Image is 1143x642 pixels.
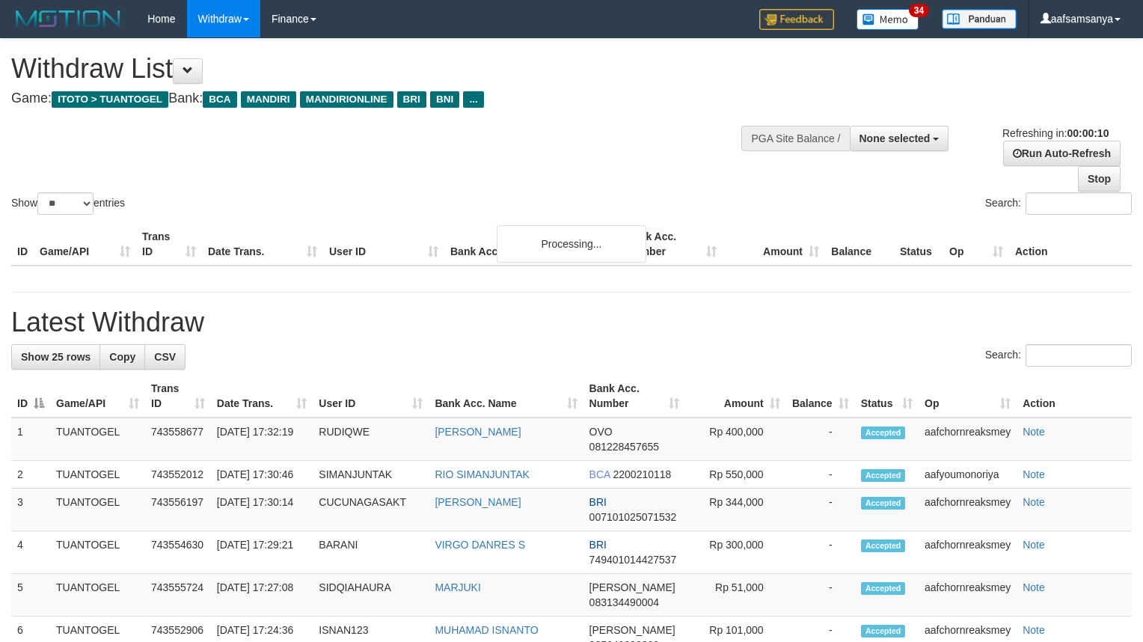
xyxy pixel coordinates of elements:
[313,574,429,617] td: SIDQIAHAURA
[11,574,50,617] td: 5
[685,574,786,617] td: Rp 51,000
[861,539,906,552] span: Accepted
[857,9,919,30] img: Button%20Memo.svg
[154,351,176,363] span: CSV
[313,461,429,489] td: SIMANJUNTAK
[855,375,919,418] th: Status: activate to sort column ascending
[136,223,202,266] th: Trans ID
[786,574,855,617] td: -
[1026,344,1132,367] input: Search:
[11,308,1132,337] h1: Latest Withdraw
[909,4,929,17] span: 34
[786,375,855,418] th: Balance: activate to sort column ascending
[11,91,747,106] h4: Game: Bank:
[589,581,675,593] span: [PERSON_NAME]
[145,489,211,531] td: 743556197
[589,441,659,453] span: Copy 081228457655 to clipboard
[943,223,1009,266] th: Op
[463,91,483,108] span: ...
[397,91,426,108] span: BRI
[786,489,855,531] td: -
[589,426,613,438] span: OVO
[241,91,296,108] span: MANDIRI
[741,126,849,151] div: PGA Site Balance /
[1026,192,1132,215] input: Search:
[145,574,211,617] td: 743555724
[786,418,855,461] td: -
[145,531,211,574] td: 743554630
[323,223,444,266] th: User ID
[919,461,1017,489] td: aafyoumonoriya
[589,596,659,608] span: Copy 083134490004 to clipboard
[786,531,855,574] td: -
[589,554,677,566] span: Copy 749401014427537 to clipboard
[203,91,236,108] span: BCA
[11,54,747,84] h1: Withdraw List
[435,468,530,480] a: RIO SIMANJUNTAK
[825,223,894,266] th: Balance
[1009,223,1132,266] th: Action
[1078,166,1121,192] a: Stop
[861,582,906,595] span: Accepted
[1023,581,1045,593] a: Note
[11,344,100,370] a: Show 25 rows
[211,375,313,418] th: Date Trans.: activate to sort column ascending
[894,223,943,266] th: Status
[589,624,675,636] span: [PERSON_NAME]
[1017,375,1132,418] th: Action
[145,375,211,418] th: Trans ID: activate to sort column ascending
[313,489,429,531] td: CUCUNAGASAKT
[37,192,94,215] select: Showentries
[300,91,393,108] span: MANDIRIONLINE
[685,531,786,574] td: Rp 300,000
[613,468,672,480] span: Copy 2200210118 to clipboard
[1023,539,1045,551] a: Note
[50,418,145,461] td: TUANTOGEL
[144,344,186,370] a: CSV
[583,375,686,418] th: Bank Acc. Number: activate to sort column ascending
[50,375,145,418] th: Game/API: activate to sort column ascending
[620,223,723,266] th: Bank Acc. Number
[202,223,323,266] th: Date Trans.
[919,531,1017,574] td: aafchornreaksmey
[1067,127,1109,139] strong: 00:00:10
[52,91,168,108] span: ITOTO > TUANTOGEL
[1023,468,1045,480] a: Note
[99,344,145,370] a: Copy
[685,489,786,531] td: Rp 344,000
[685,375,786,418] th: Amount: activate to sort column ascending
[919,489,1017,531] td: aafchornreaksmey
[786,461,855,489] td: -
[589,539,607,551] span: BRI
[50,461,145,489] td: TUANTOGEL
[145,418,211,461] td: 743558677
[759,9,834,30] img: Feedback.jpg
[211,574,313,617] td: [DATE] 17:27:08
[211,489,313,531] td: [DATE] 17:30:14
[589,468,610,480] span: BCA
[435,581,480,593] a: MARJUKI
[11,192,125,215] label: Show entries
[21,351,91,363] span: Show 25 rows
[430,91,459,108] span: BNI
[435,539,525,551] a: VIRGO DANRES S
[1003,141,1121,166] a: Run Auto-Refresh
[435,496,521,508] a: [PERSON_NAME]
[34,223,136,266] th: Game/API
[435,624,538,636] a: MUHAMAD ISNANTO
[211,461,313,489] td: [DATE] 17:30:46
[11,223,34,266] th: ID
[145,461,211,489] td: 743552012
[942,9,1017,29] img: panduan.png
[589,511,677,523] span: Copy 007101025071532 to clipboard
[1023,496,1045,508] a: Note
[313,531,429,574] td: BARANI
[11,531,50,574] td: 4
[11,418,50,461] td: 1
[859,132,931,144] span: None selected
[1002,127,1109,139] span: Refreshing in:
[985,344,1132,367] label: Search:
[313,418,429,461] td: RUDIQWE
[211,418,313,461] td: [DATE] 17:32:19
[1023,426,1045,438] a: Note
